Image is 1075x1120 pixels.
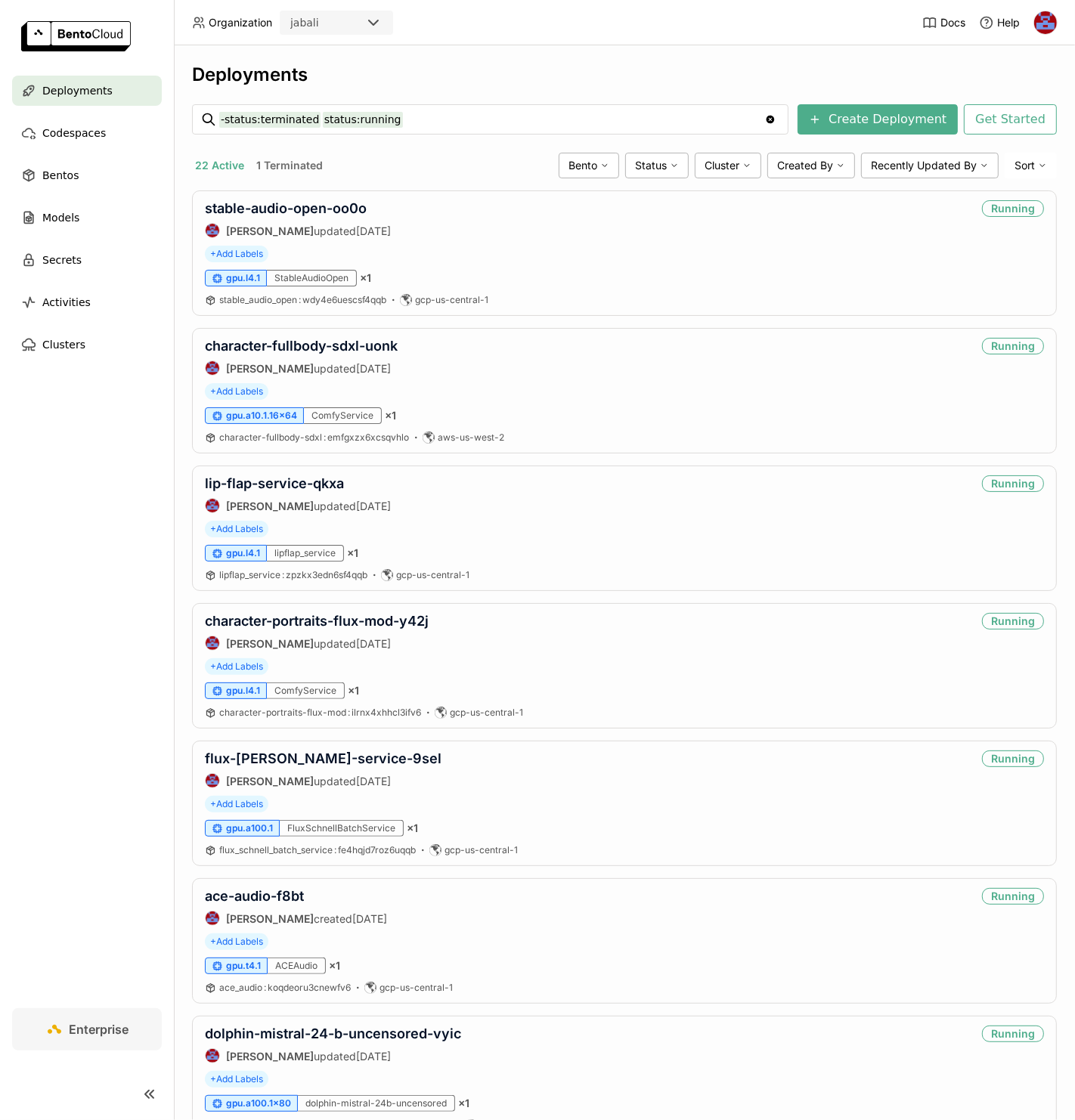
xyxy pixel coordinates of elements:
[219,569,367,580] span: lipflap_service zpzkx3edn6sf4qqb
[982,1026,1044,1042] div: Running
[219,569,367,581] a: lipflap_service:zpzkx3edn6sf4qqb
[205,636,429,651] div: updated
[767,153,855,178] div: Created By
[219,844,416,855] span: flux_schnell_batch_service fe4hqjd7roz6uqqb
[226,500,314,512] strong: [PERSON_NAME]
[352,912,387,925] span: [DATE]
[226,775,314,787] strong: [PERSON_NAME]
[226,547,260,559] span: gpu.l4.1
[982,888,1044,905] div: Running
[940,16,965,29] span: Docs
[299,294,301,305] span: :
[205,223,391,238] div: updated
[192,156,247,175] button: 22 Active
[415,294,488,306] span: gcp-us-central-1
[356,500,391,512] span: [DATE]
[205,1026,461,1041] a: dolphin-mistral-24-b-uncensored-vyic
[205,1048,461,1063] div: updated
[206,361,219,375] img: Jhonatan Oliveira
[42,209,79,227] span: Models
[205,521,268,537] span: +Add Labels
[219,844,416,856] a: flux_schnell_batch_service:fe4hqjd7roz6uqqb
[219,107,764,131] input: Search
[705,159,739,172] span: Cluster
[356,637,391,650] span: [DATE]
[226,272,260,284] span: gpu.l4.1
[219,707,421,719] a: character-portraits-flux-mod:ilrnx4xhhcl3ifv6
[982,338,1044,354] div: Running
[42,293,91,311] span: Activities
[226,637,314,650] strong: [PERSON_NAME]
[205,888,304,904] a: ace-audio-f8bt
[219,432,409,443] span: character-fullbody-sdxl emfgxzx6xcsqvhlo
[1005,153,1057,178] div: Sort
[321,16,322,31] input: Selected jabali.
[219,294,386,306] a: stable_audio_open:wdy4e6uescsf4qqb
[219,982,351,993] span: ace_audio koqdeoru3cnewfv6
[625,153,689,178] div: Status
[356,775,391,787] span: [DATE]
[982,613,1044,630] div: Running
[12,76,162,106] a: Deployments
[206,636,219,650] img: Jhonatan Oliveira
[12,160,162,190] a: Bentos
[226,685,260,697] span: gpu.l4.1
[205,613,429,629] a: character-portraits-flux-mod-y42j
[206,224,219,237] img: Jhonatan Oliveira
[922,15,965,30] a: Docs
[979,15,1020,30] div: Help
[777,159,833,172] span: Created By
[42,124,106,142] span: Codespaces
[635,159,667,172] span: Status
[380,982,453,994] span: gcp-us-central-1
[871,159,977,172] span: Recently Updated By
[205,1071,268,1088] span: +Add Labels
[997,16,1020,29] span: Help
[268,958,326,974] div: ACEAudio
[568,159,597,172] span: Bento
[861,153,999,178] div: Recently Updated By
[559,153,619,178] div: Bento
[298,1095,455,1112] div: dolphin-mistral-24b-uncensored
[226,362,314,375] strong: [PERSON_NAME]
[205,475,344,491] a: lip-flap-service-qkxa
[253,156,326,175] button: 1 Terminated
[1034,11,1057,34] img: Jhonatan Oliveira
[324,432,326,443] span: :
[982,475,1044,492] div: Running
[396,569,469,581] span: gcp-us-central-1
[964,104,1057,135] button: Get Started
[206,911,219,925] img: Jhonatan Oliveira
[348,707,350,718] span: :
[205,498,391,513] div: updated
[21,21,131,51] img: logo
[356,224,391,237] span: [DATE]
[205,200,367,216] a: stable-audio-open-oo0o
[438,432,504,444] span: aws-us-west-2
[42,166,79,184] span: Bentos
[226,1050,314,1063] strong: [PERSON_NAME]
[267,270,357,286] div: StableAudioOpen
[267,545,344,562] div: lipflap_service
[267,682,345,699] div: ComfyService
[329,959,340,973] span: × 1
[205,658,268,675] span: +Add Labels
[205,911,387,926] div: created
[290,15,319,30] div: jabali
[385,409,396,422] span: × 1
[42,82,113,100] span: Deployments
[226,410,297,422] span: gpu.a10.1.16x64
[226,822,273,834] span: gpu.a100.1
[356,1050,391,1063] span: [DATE]
[205,383,268,400] span: +Add Labels
[982,750,1044,767] div: Running
[219,707,421,718] span: character-portraits-flux-mod ilrnx4xhhcl3ifv6
[695,153,761,178] div: Cluster
[70,1022,129,1037] span: Enterprise
[12,245,162,275] a: Secrets
[226,912,314,925] strong: [PERSON_NAME]
[209,16,272,29] span: Organization
[1015,159,1035,172] span: Sort
[42,336,85,354] span: Clusters
[798,104,958,135] button: Create Deployment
